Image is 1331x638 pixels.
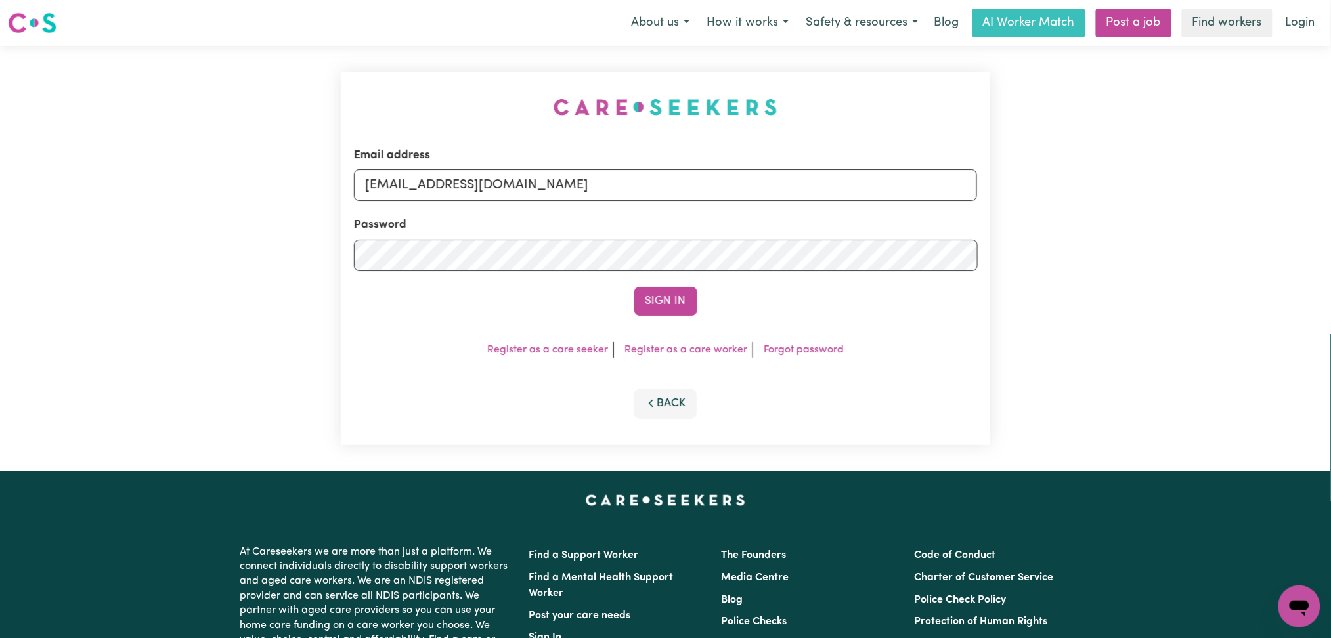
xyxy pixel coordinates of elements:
a: Code of Conduct [914,550,995,561]
button: Safety & resources [797,9,927,37]
button: How it works [698,9,797,37]
a: Register as a care seeker [487,345,608,355]
a: Protection of Human Rights [914,616,1047,627]
a: The Founders [722,550,787,561]
a: Login [1278,9,1323,37]
input: Email address [354,169,978,201]
a: AI Worker Match [972,9,1085,37]
a: Post a job [1096,9,1171,37]
a: Register as a care worker [624,345,747,355]
a: Careseekers home page [586,495,745,505]
a: Find a Support Worker [529,550,639,561]
a: Find workers [1182,9,1273,37]
a: Police Check Policy [914,595,1006,605]
a: Media Centre [722,572,789,583]
button: Back [634,389,697,418]
button: Sign In [634,287,697,316]
a: Post your care needs [529,610,631,621]
a: Find a Mental Health Support Worker [529,572,674,599]
label: Email address [354,147,430,164]
a: Police Checks [722,616,787,627]
a: Blog [927,9,967,37]
a: Charter of Customer Service [914,572,1053,583]
a: Forgot password [764,345,844,355]
a: Careseekers logo [8,8,56,38]
img: Careseekers logo [8,11,56,35]
a: Blog [722,595,743,605]
iframe: Button to launch messaging window [1278,585,1320,627]
label: Password [354,217,406,234]
button: About us [622,9,698,37]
